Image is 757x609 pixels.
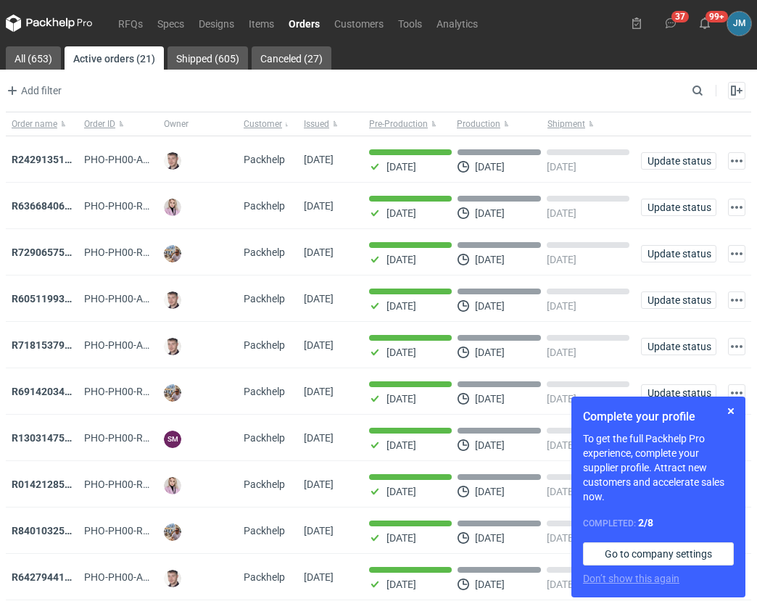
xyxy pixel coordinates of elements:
[191,14,241,32] a: Designs
[12,154,102,165] strong: R242913519_ORGS
[164,384,181,402] img: Michał Palasek
[648,388,710,398] span: Update status
[475,254,505,265] p: [DATE]
[298,112,363,136] button: Issued
[641,152,716,170] button: Update status
[150,14,191,32] a: Specs
[547,300,576,312] p: [DATE]
[12,339,100,351] a: R718153799_FKUA
[386,486,416,497] p: [DATE]
[244,118,282,130] span: Customer
[391,14,429,32] a: Tools
[363,112,454,136] button: Pre-Production
[386,393,416,405] p: [DATE]
[386,207,416,219] p: [DATE]
[84,293,172,304] span: PHO-PH00-A07357
[12,293,96,304] strong: R605119937_LVIC
[244,200,285,212] span: Packhelp
[304,293,334,304] span: 10/10/2025
[12,432,101,444] a: R130314750_KVLO
[304,246,334,258] span: 10/10/2025
[475,161,505,173] p: [DATE]
[84,386,244,397] span: PHO-PH00-R691420342_WTYO_V1
[84,118,115,130] span: Order ID
[583,571,679,586] button: Don’t show this again
[728,199,745,216] button: Actions
[728,245,745,262] button: Actions
[12,200,99,212] a: R636684068_SBIM
[6,46,61,70] a: All (653)
[429,14,485,32] a: Analytics
[475,439,505,451] p: [DATE]
[641,384,716,402] button: Update status
[386,579,416,590] p: [DATE]
[547,393,576,405] p: [DATE]
[164,570,181,587] img: Maciej Sikora
[475,579,505,590] p: [DATE]
[281,14,327,32] a: Orders
[693,12,716,35] button: 99+
[6,112,78,136] button: Order name
[648,202,710,212] span: Update status
[475,393,505,405] p: [DATE]
[659,12,682,35] button: 37
[727,12,751,36] button: JM
[244,478,285,490] span: Packhelp
[475,486,505,497] p: [DATE]
[475,532,505,544] p: [DATE]
[386,161,416,173] p: [DATE]
[547,161,576,173] p: [DATE]
[164,477,181,494] img: Klaudia Wiśniewska
[12,571,102,583] a: R642794412_RQRT
[386,254,416,265] p: [DATE]
[164,118,189,130] span: Owner
[244,432,285,444] span: Packhelp
[327,14,391,32] a: Customers
[304,339,334,351] span: 09/10/2025
[84,525,226,536] span: PHO-PH00-R840103251_JEWP
[84,200,223,212] span: PHO-PH00-R636684068_SBIM
[12,525,102,536] a: R840103251_JEWP
[78,112,158,136] button: Order ID
[84,432,226,444] span: PHO-PH00-R130314750_KVLO
[241,14,281,32] a: Items
[641,291,716,309] button: Update status
[304,432,334,444] span: 08/10/2025
[244,154,285,165] span: Packhelp
[386,439,416,451] p: [DATE]
[12,386,119,397] strong: R691420342_WTYO_v1
[12,118,57,130] span: Order name
[547,579,576,590] p: [DATE]
[454,112,545,136] button: Production
[728,384,745,402] button: Actions
[244,525,285,536] span: Packhelp
[244,293,285,304] span: Packhelp
[547,439,576,451] p: [DATE]
[12,478,120,490] a: R014212856_SIBR, FIIT
[545,112,635,136] button: Shipment
[244,386,285,397] span: Packhelp
[641,338,716,355] button: Update status
[164,291,181,309] img: Maciej Sikora
[84,571,172,583] span: PHO-PH00-A07321
[238,112,298,136] button: Customer
[167,46,248,70] a: Shipped (605)
[12,246,102,258] a: R729065751_OSOT
[4,82,62,99] span: Add filter
[722,402,740,420] button: Skip for now
[304,571,334,583] span: 03/10/2025
[475,347,505,358] p: [DATE]
[369,118,428,130] span: Pre-Production
[84,246,226,258] span: PHO-PH00-R729065751_OSOT
[84,339,172,351] span: PHO-PH00-A07350
[728,152,745,170] button: Actions
[6,14,93,32] svg: Packhelp Pro
[648,341,710,352] span: Update status
[583,542,734,565] a: Go to company settings
[3,82,62,99] button: Add filter
[111,14,150,32] a: RFQs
